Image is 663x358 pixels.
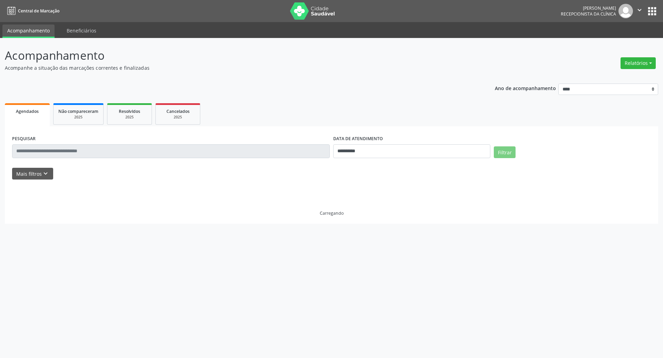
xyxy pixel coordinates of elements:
[58,108,98,114] span: Não compareceram
[166,108,190,114] span: Cancelados
[494,146,516,158] button: Filtrar
[42,170,49,177] i: keyboard_arrow_down
[5,5,59,17] a: Central de Marcação
[618,4,633,18] img: img
[5,47,462,64] p: Acompanhamento
[112,115,147,120] div: 2025
[161,115,195,120] div: 2025
[2,25,55,38] a: Acompanhamento
[333,134,383,144] label: DATA DE ATENDIMENTO
[495,84,556,92] p: Ano de acompanhamento
[320,210,344,216] div: Carregando
[18,8,59,14] span: Central de Marcação
[62,25,101,37] a: Beneficiários
[561,5,616,11] div: [PERSON_NAME]
[58,115,98,120] div: 2025
[12,134,36,144] label: PESQUISAR
[119,108,140,114] span: Resolvidos
[5,64,462,71] p: Acompanhe a situação das marcações correntes e finalizadas
[646,5,658,17] button: apps
[561,11,616,17] span: Recepcionista da clínica
[12,168,53,180] button: Mais filtroskeyboard_arrow_down
[636,6,643,14] i: 
[633,4,646,18] button: 
[621,57,656,69] button: Relatórios
[16,108,39,114] span: Agendados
